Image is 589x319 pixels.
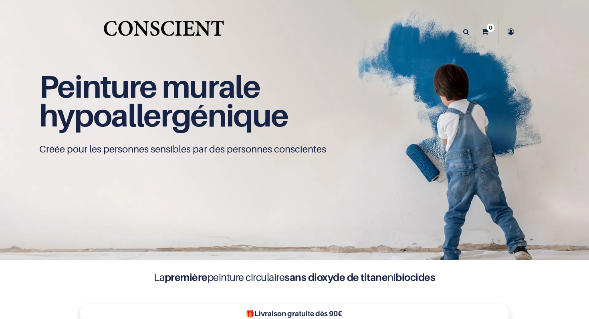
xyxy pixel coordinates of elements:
b: sans dioxyde de titane [284,271,387,283]
b: 🎁Livraison gratuite dès 90€ [246,309,342,318]
span: hypoallergénique [39,96,288,134]
a: Logo of CONSCIENT [102,16,226,48]
p: Créée pour les personnes sensibles par des personnes conscientes [39,143,550,156]
a: 0 [476,18,498,46]
img: CONSCIENT [102,16,226,48]
h4: La peinture circulaire ni [134,270,455,285]
b: première [165,271,208,283]
sup: 0 [487,24,494,32]
span: Peinture murale [39,68,260,105]
b: biocides [395,271,435,283]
